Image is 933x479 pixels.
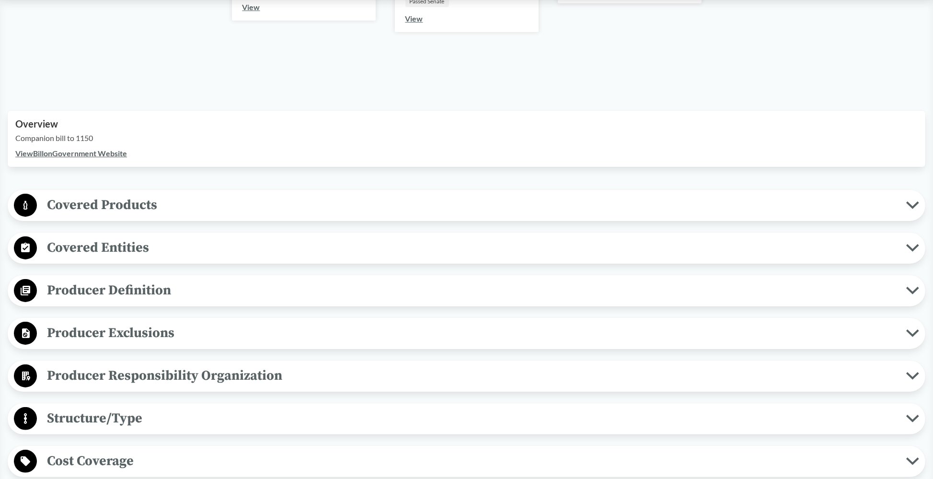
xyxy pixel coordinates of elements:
[11,364,922,388] button: Producer Responsibility Organization
[11,279,922,303] button: Producer Definition
[15,149,127,158] a: ViewBillonGovernment Website
[37,408,906,429] span: Structure/Type
[11,449,922,474] button: Cost Coverage
[15,132,918,144] p: Companion bill to 1150
[37,450,906,472] span: Cost Coverage
[37,280,906,301] span: Producer Definition
[15,118,918,129] h2: Overview
[242,2,260,12] a: View
[405,14,423,23] a: View
[37,322,906,344] span: Producer Exclusions
[11,193,922,218] button: Covered Products
[37,237,906,258] span: Covered Entities
[11,321,922,346] button: Producer Exclusions
[37,365,906,386] span: Producer Responsibility Organization
[37,194,906,216] span: Covered Products
[11,236,922,260] button: Covered Entities
[11,407,922,431] button: Structure/Type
